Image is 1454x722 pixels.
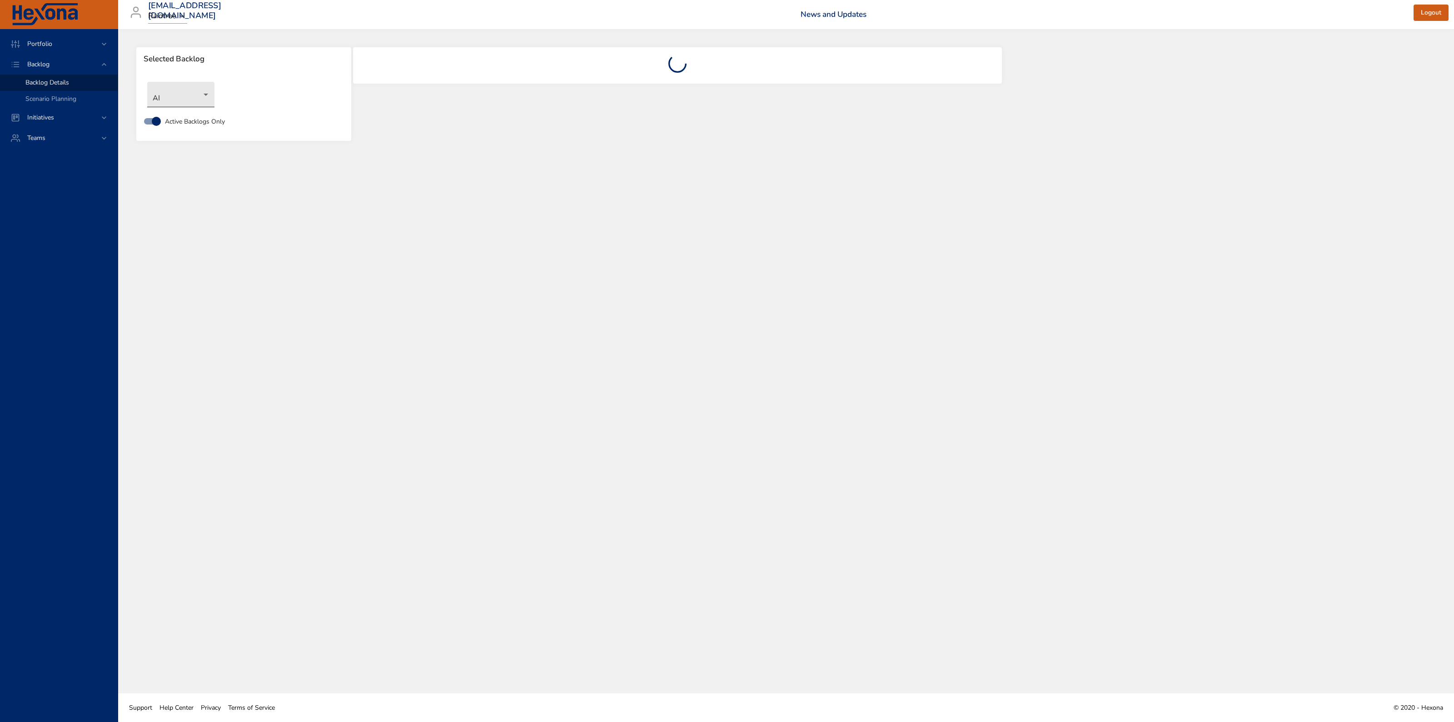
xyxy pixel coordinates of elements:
[228,703,275,712] span: Terms of Service
[144,55,344,64] span: Selected Backlog
[165,117,225,126] span: Active Backlogs Only
[1394,703,1443,712] span: © 2020 - Hexona
[20,40,60,48] span: Portfolio
[20,134,53,142] span: Teams
[20,60,57,69] span: Backlog
[20,113,61,122] span: Initiatives
[201,703,221,712] span: Privacy
[159,703,194,712] span: Help Center
[11,3,79,26] img: Hexona
[197,697,224,718] a: Privacy
[148,9,187,24] div: Raintree
[25,78,69,87] span: Backlog Details
[148,1,221,20] h3: [EMAIL_ADDRESS][DOMAIN_NAME]
[25,95,76,103] span: Scenario Planning
[1414,5,1449,21] button: Logout
[125,697,156,718] a: Support
[147,82,214,107] div: AI
[224,697,279,718] a: Terms of Service
[1421,7,1441,19] span: Logout
[129,703,152,712] span: Support
[156,697,197,718] a: Help Center
[801,9,866,20] a: News and Updates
